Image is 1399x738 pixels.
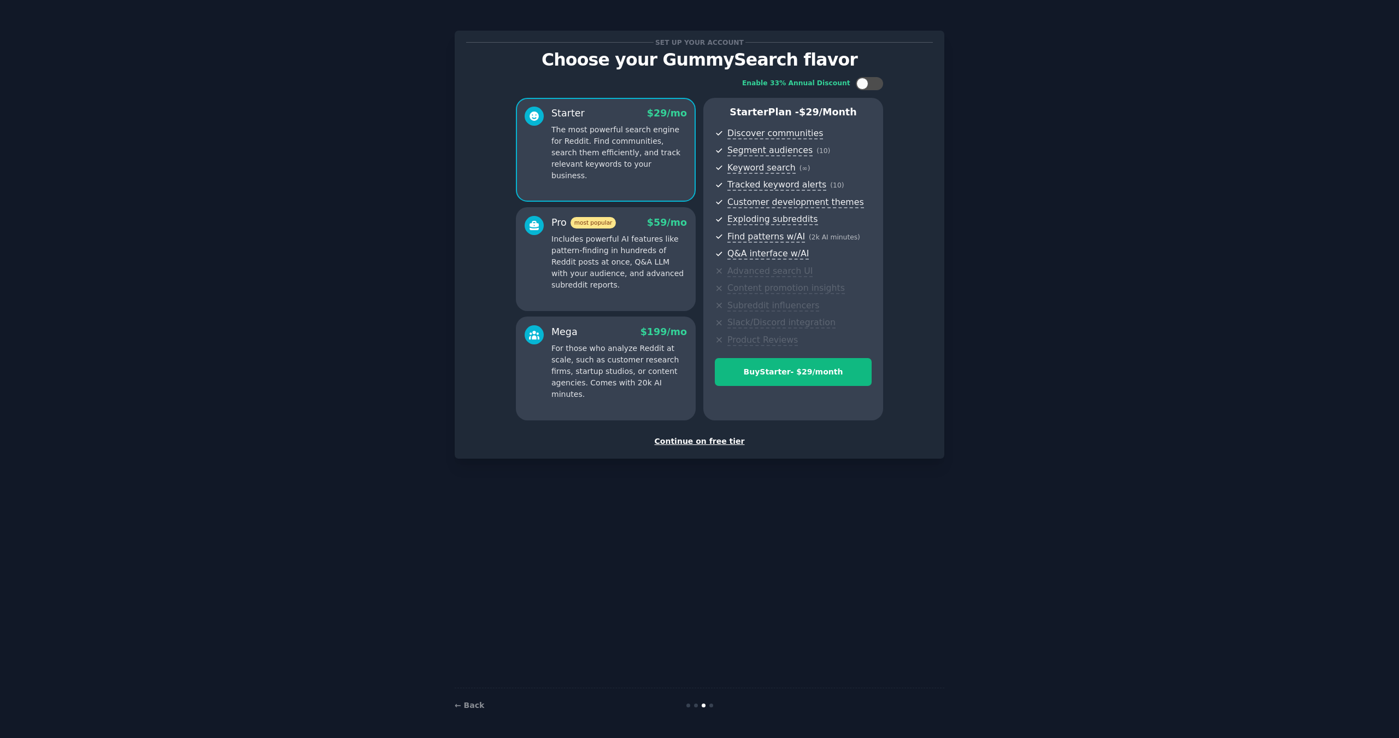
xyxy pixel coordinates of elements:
[727,145,813,156] span: Segment audiences
[742,79,850,89] div: Enable 33% Annual Discount
[727,248,809,260] span: Q&A interface w/AI
[816,147,830,155] span: ( 10 )
[640,326,687,337] span: $ 199 /mo
[727,317,836,329] span: Slack/Discord integration
[551,107,585,120] div: Starter
[715,366,871,378] div: Buy Starter - $ 29 /month
[647,108,687,119] span: $ 29 /mo
[727,179,826,191] span: Tracked keyword alerts
[654,37,746,48] span: Set up your account
[830,181,844,189] span: ( 10 )
[466,50,933,69] p: Choose your GummySearch flavor
[571,217,616,229] span: most popular
[551,343,687,400] p: For those who analyze Reddit at scale, such as customer research firms, startup studios, or conte...
[647,217,687,228] span: $ 59 /mo
[727,266,813,277] span: Advanced search UI
[727,162,796,174] span: Keyword search
[809,233,860,241] span: ( 2k AI minutes )
[727,231,805,243] span: Find patterns w/AI
[551,325,578,339] div: Mega
[551,124,687,181] p: The most powerful search engine for Reddit. Find communities, search them efficiently, and track ...
[715,106,872,119] p: Starter Plan -
[727,283,845,294] span: Content promotion insights
[727,128,823,139] span: Discover communities
[727,335,798,346] span: Product Reviews
[799,107,857,118] span: $ 29 /month
[727,197,864,208] span: Customer development themes
[551,216,616,230] div: Pro
[727,214,818,225] span: Exploding subreddits
[727,300,819,312] span: Subreddit influencers
[715,358,872,386] button: BuyStarter- $29/month
[551,233,687,291] p: Includes powerful AI features like pattern-finding in hundreds of Reddit posts at once, Q&A LLM w...
[455,701,484,710] a: ← Back
[800,165,810,172] span: ( ∞ )
[466,436,933,447] div: Continue on free tier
